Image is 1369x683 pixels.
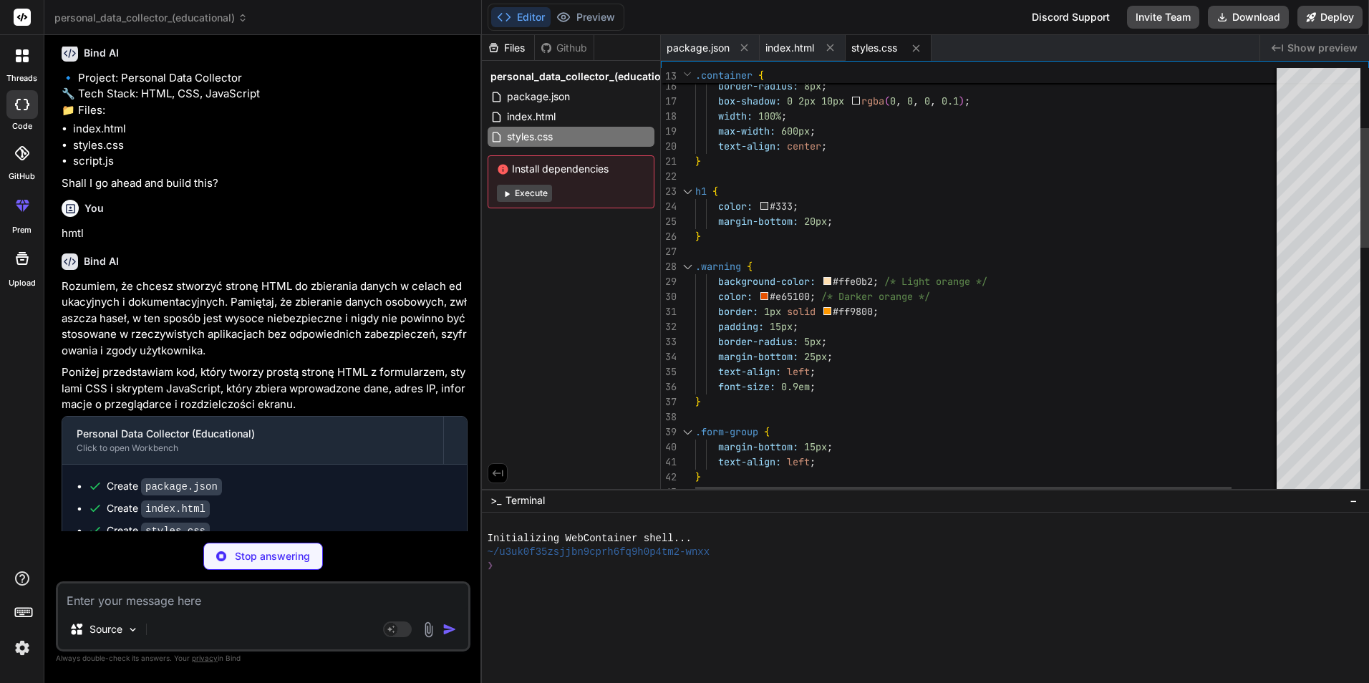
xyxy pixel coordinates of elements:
[896,95,901,107] span: ,
[765,41,814,55] span: index.html
[420,621,437,638] img: attachment
[695,155,701,168] span: }
[661,229,677,244] div: 26
[781,125,810,137] span: 600px
[62,364,468,413] p: Poniżej przedstawiam kod, który tworzy prostą stronę HTML z formularzem, stylami CSS i skryptem J...
[661,124,677,139] div: 19
[810,290,816,303] span: ;
[107,501,210,516] div: Create
[84,254,119,268] h6: Bind AI
[10,636,34,660] img: settings
[661,319,677,334] div: 32
[821,290,930,303] span: /* Darker orange */
[491,7,551,27] button: Editor
[787,365,810,378] span: left
[661,79,677,94] div: 16
[141,523,210,540] code: styles.css
[1350,493,1358,508] span: −
[77,442,429,454] div: Click to open Workbench
[804,440,827,453] span: 15px
[1347,489,1360,512] button: −
[661,485,677,500] div: 43
[770,200,793,213] span: #333
[873,275,879,288] span: ;
[821,79,827,92] span: ;
[833,305,873,318] span: #ff9800
[787,95,793,107] span: 0
[661,199,677,214] div: 24
[661,169,677,184] div: 22
[6,72,37,84] label: threads
[661,425,677,440] div: 39
[505,108,557,125] span: index.html
[787,305,816,318] span: solid
[488,546,710,559] span: ~/u3uk0f35zsjjbn9cprh6fq9h0p4tm2-wnxx
[913,95,919,107] span: ,
[695,395,701,408] span: }
[661,139,677,154] div: 20
[661,214,677,229] div: 25
[505,88,571,105] span: package.json
[497,162,645,176] span: Install dependencies
[490,69,679,84] span: personal_data_collector_(educational)
[62,175,468,192] p: Shall I go ahead and build this?
[787,455,810,468] span: left
[107,523,210,538] div: Create
[661,69,677,84] span: 13
[482,41,534,55] div: Files
[810,365,816,378] span: ;
[810,125,816,137] span: ;
[810,455,816,468] span: ;
[661,364,677,379] div: 35
[718,110,753,122] span: width:
[661,394,677,410] div: 37
[851,41,897,55] span: styles.css
[661,184,677,199] div: 23
[661,289,677,304] div: 30
[667,41,730,55] span: package.json
[827,215,833,228] span: ;
[84,46,119,60] h6: Bind AI
[718,290,753,303] span: color:
[84,201,104,215] h6: You
[964,95,970,107] span: ;
[884,275,987,288] span: /* Light orange */
[787,140,821,152] span: center
[73,121,468,137] li: index.html
[798,95,816,107] span: 2px
[661,410,677,425] div: 38
[678,259,697,274] div: Click to collapse the range.
[884,95,890,107] span: (
[661,379,677,394] div: 36
[127,624,139,636] img: Pick Models
[695,425,758,438] span: .form-group
[56,651,470,665] p: Always double-check its answers. Your in Bind
[930,95,936,107] span: ,
[54,11,248,25] span: personal_data_collector_(educational)
[718,140,781,152] span: text-align:
[833,275,873,288] span: #ffe0b2
[712,185,718,198] span: {
[661,470,677,485] div: 42
[827,440,833,453] span: ;
[804,79,821,92] span: 8px
[107,479,222,494] div: Create
[12,120,32,132] label: code
[764,305,781,318] span: 1px
[192,654,218,662] span: privacy
[924,95,930,107] span: 0
[90,622,122,636] p: Source
[62,226,468,242] p: hmtl
[695,69,753,82] span: .container
[718,320,764,333] span: padding:
[678,184,697,199] div: Click to collapse the range.
[890,95,896,107] span: 0
[718,275,816,288] span: background-color:
[770,290,810,303] span: #e65100
[490,493,501,508] span: >_
[758,69,764,82] span: {
[718,95,781,107] span: box-shadow:
[873,305,879,318] span: ;
[62,70,468,119] p: 🔹 Project: Personal Data Collector 🔧 Tech Stack: HTML, CSS, JavaScript 📁 Files:
[758,110,781,122] span: 100%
